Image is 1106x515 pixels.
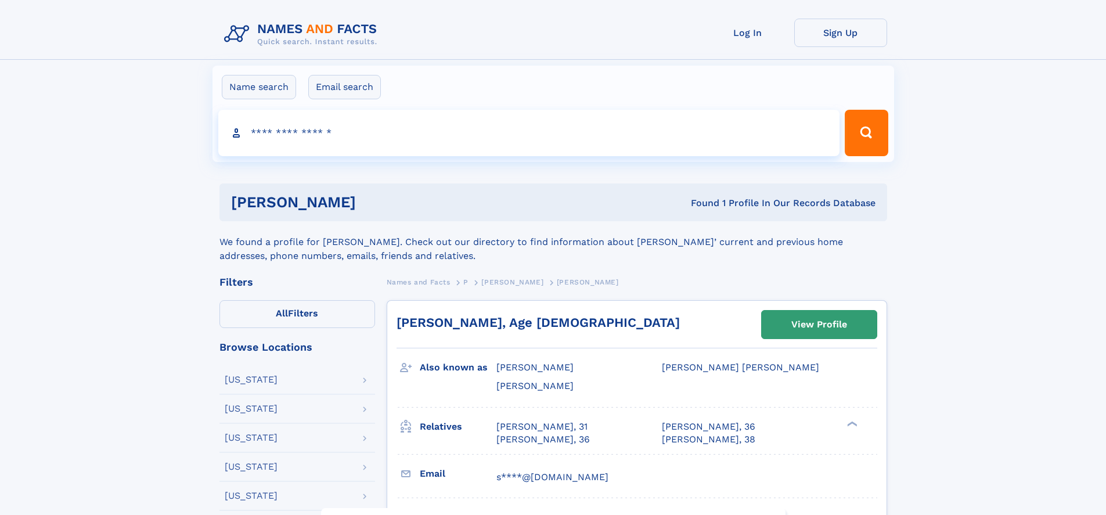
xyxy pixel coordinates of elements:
[225,433,278,442] div: [US_STATE]
[397,315,680,330] a: [PERSON_NAME], Age [DEMOGRAPHIC_DATA]
[463,278,469,286] span: P
[420,417,496,437] h3: Relatives
[420,358,496,377] h3: Also known as
[791,311,847,338] div: View Profile
[794,19,887,47] a: Sign Up
[420,464,496,484] h3: Email
[219,221,887,263] div: We found a profile for [PERSON_NAME]. Check out our directory to find information about [PERSON_N...
[308,75,381,99] label: Email search
[387,275,451,289] a: Names and Facts
[845,110,888,156] button: Search Button
[463,275,469,289] a: P
[496,433,590,446] a: [PERSON_NAME], 36
[496,380,574,391] span: [PERSON_NAME]
[231,195,524,210] h1: [PERSON_NAME]
[557,278,619,286] span: [PERSON_NAME]
[225,462,278,471] div: [US_STATE]
[496,420,588,433] a: [PERSON_NAME], 31
[218,110,840,156] input: search input
[481,275,543,289] a: [PERSON_NAME]
[219,19,387,50] img: Logo Names and Facts
[225,491,278,500] div: [US_STATE]
[225,404,278,413] div: [US_STATE]
[762,311,877,338] a: View Profile
[225,375,278,384] div: [US_STATE]
[222,75,296,99] label: Name search
[662,420,755,433] a: [PERSON_NAME], 36
[662,433,755,446] a: [PERSON_NAME], 38
[523,197,876,210] div: Found 1 Profile In Our Records Database
[276,308,288,319] span: All
[496,362,574,373] span: [PERSON_NAME]
[219,342,375,352] div: Browse Locations
[481,278,543,286] span: [PERSON_NAME]
[662,362,819,373] span: [PERSON_NAME] [PERSON_NAME]
[219,277,375,287] div: Filters
[219,300,375,328] label: Filters
[701,19,794,47] a: Log In
[844,420,858,427] div: ❯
